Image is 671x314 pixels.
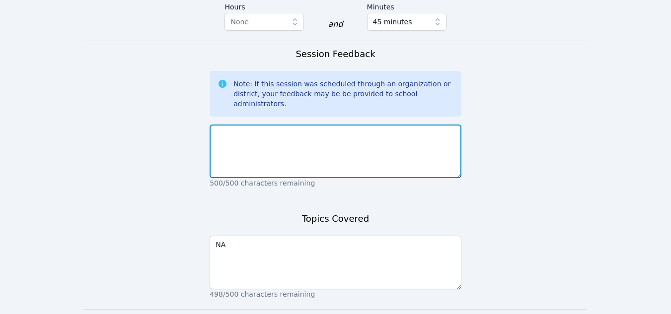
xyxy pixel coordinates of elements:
div: Note: If this session was scheduled through an organization or district, your feedback may be be ... [233,79,453,109]
p: 498/500 characters remaining [210,289,461,299]
span: None [230,18,249,26]
textarea: NA [210,236,461,289]
span: 45 minutes [373,16,412,28]
p: 500/500 characters remaining [210,178,461,188]
button: 45 minutes [367,13,447,31]
h3: Topics Covered [302,212,369,226]
div: and [328,18,343,30]
h3: Session Feedback [296,47,375,61]
button: None [224,13,304,31]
